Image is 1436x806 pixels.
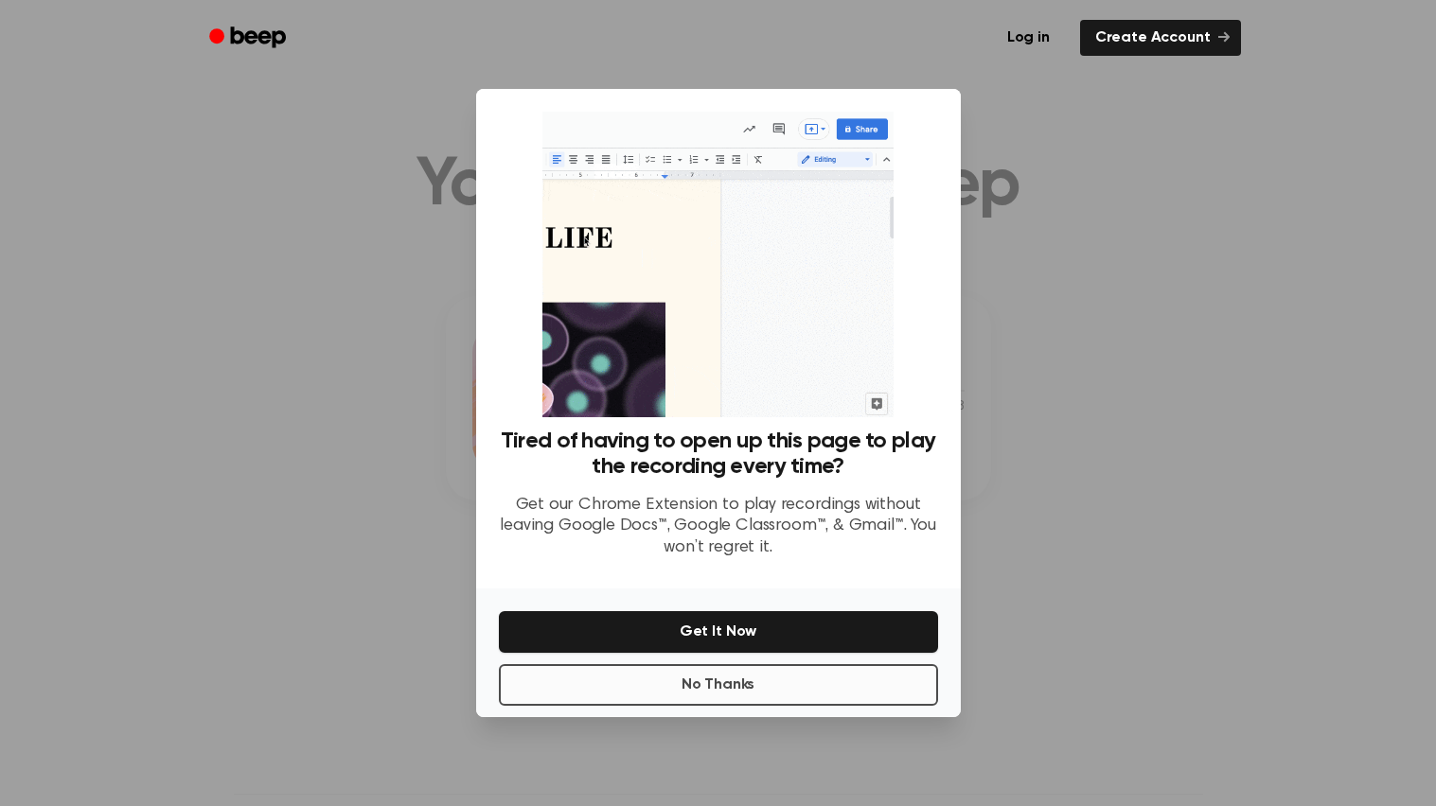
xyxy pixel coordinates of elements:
[499,429,938,480] h3: Tired of having to open up this page to play the recording every time?
[1080,20,1241,56] a: Create Account
[499,495,938,559] p: Get our Chrome Extension to play recordings without leaving Google Docs™, Google Classroom™, & Gm...
[499,664,938,706] button: No Thanks
[988,16,1069,60] a: Log in
[499,611,938,653] button: Get It Now
[542,112,894,417] img: Beep extension in action
[196,20,303,57] a: Beep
